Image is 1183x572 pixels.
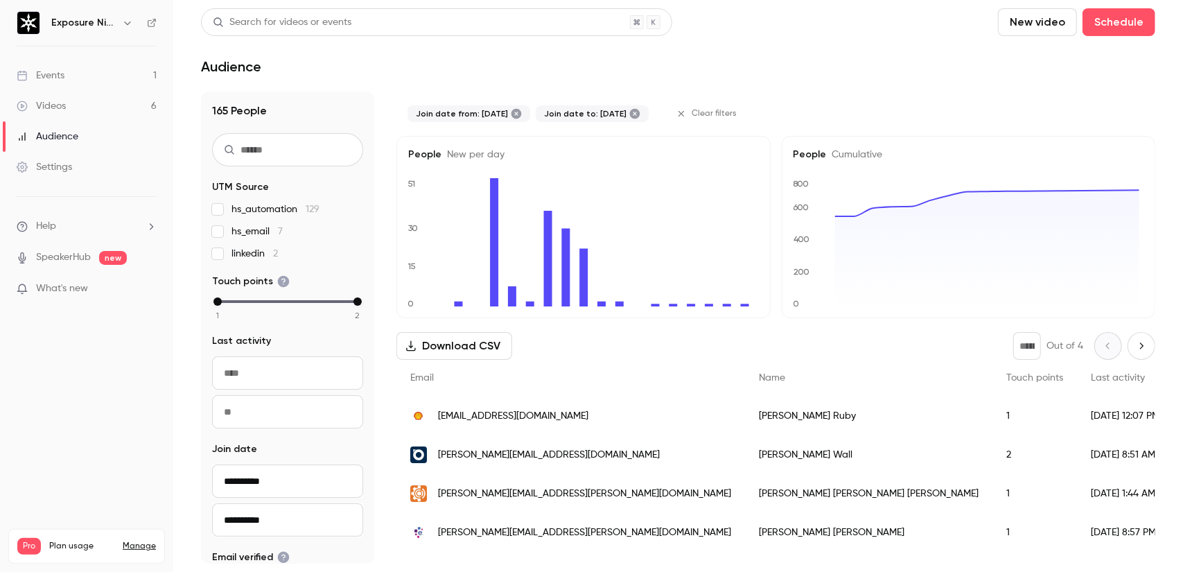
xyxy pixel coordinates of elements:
[17,69,64,83] div: Events
[212,334,271,348] span: Last activity
[231,202,319,216] span: hs_automation
[231,225,283,239] span: hs_email
[794,235,809,245] text: 400
[36,250,91,265] a: SpeakerHub
[408,223,418,233] text: 30
[410,447,427,463] img: spotler.co.uk
[438,448,660,462] span: [PERSON_NAME][EMAIL_ADDRESS][DOMAIN_NAME]
[356,309,360,322] span: 2
[992,435,1077,474] div: 2
[759,373,785,383] span: Name
[17,219,157,234] li: help-dropdown-opener
[827,150,883,159] span: Cumulative
[408,261,416,271] text: 15
[410,485,427,502] img: ranyan.com
[793,179,809,189] text: 800
[745,474,992,513] div: [PERSON_NAME] [PERSON_NAME] [PERSON_NAME]
[17,538,41,555] span: Pro
[1077,474,1175,513] div: [DATE] 1:44 AM
[49,541,114,552] span: Plan usage
[212,180,269,194] span: UTM Source
[212,395,363,428] input: To
[1046,339,1083,353] p: Out of 4
[213,297,222,306] div: min
[212,551,290,564] span: Email verified
[745,513,992,552] div: [PERSON_NAME] [PERSON_NAME]
[438,409,588,424] span: [EMAIL_ADDRESS][DOMAIN_NAME]
[216,309,219,322] span: 1
[396,332,512,360] button: Download CSV
[1077,435,1175,474] div: [DATE] 8:51 AM
[992,397,1077,435] div: 1
[438,487,731,501] span: [PERSON_NAME][EMAIL_ADDRESS][PERSON_NAME][DOMAIN_NAME]
[410,373,434,383] span: Email
[213,15,351,30] div: Search for videos or events
[671,103,745,125] button: Clear filters
[306,205,319,214] span: 129
[17,12,40,34] img: Exposure Ninja
[794,148,1144,162] h5: People
[408,299,414,309] text: 0
[1083,8,1155,36] button: Schedule
[36,219,56,234] span: Help
[1077,397,1175,435] div: [DATE] 12:07 PM
[212,503,363,537] input: To
[212,465,363,498] input: From
[17,99,66,113] div: Videos
[212,103,363,119] h1: 165 People
[123,541,156,552] a: Manage
[231,247,278,261] span: linkedin
[1006,373,1063,383] span: Touch points
[201,58,261,75] h1: Audience
[408,179,415,189] text: 51
[793,299,799,309] text: 0
[212,356,363,390] input: From
[544,108,626,119] span: Join date to: [DATE]
[408,148,759,162] h5: People
[692,108,737,119] span: Clear filters
[745,397,992,435] div: [PERSON_NAME] Ruby
[410,408,427,424] img: shell.com
[438,526,731,540] span: [PERSON_NAME][EMAIL_ADDRESS][PERSON_NAME][DOMAIN_NAME]
[99,251,127,265] span: new
[273,249,278,259] span: 2
[353,297,362,306] div: max
[992,474,1077,513] div: 1
[17,130,78,144] div: Audience
[992,513,1077,552] div: 1
[745,435,992,474] div: [PERSON_NAME] Wall
[794,267,809,277] text: 200
[212,442,257,456] span: Join date
[36,281,88,296] span: What's new
[441,150,505,159] span: New per day
[1091,373,1145,383] span: Last activity
[416,108,508,119] span: Join date from: [DATE]
[1128,332,1155,360] button: Next page
[410,524,427,541] img: experian.com
[51,16,116,30] h6: Exposure Ninja
[1077,513,1175,552] div: [DATE] 8:57 PM
[793,202,809,212] text: 600
[278,227,283,236] span: 7
[212,275,290,288] span: Touch points
[998,8,1077,36] button: New video
[17,160,72,174] div: Settings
